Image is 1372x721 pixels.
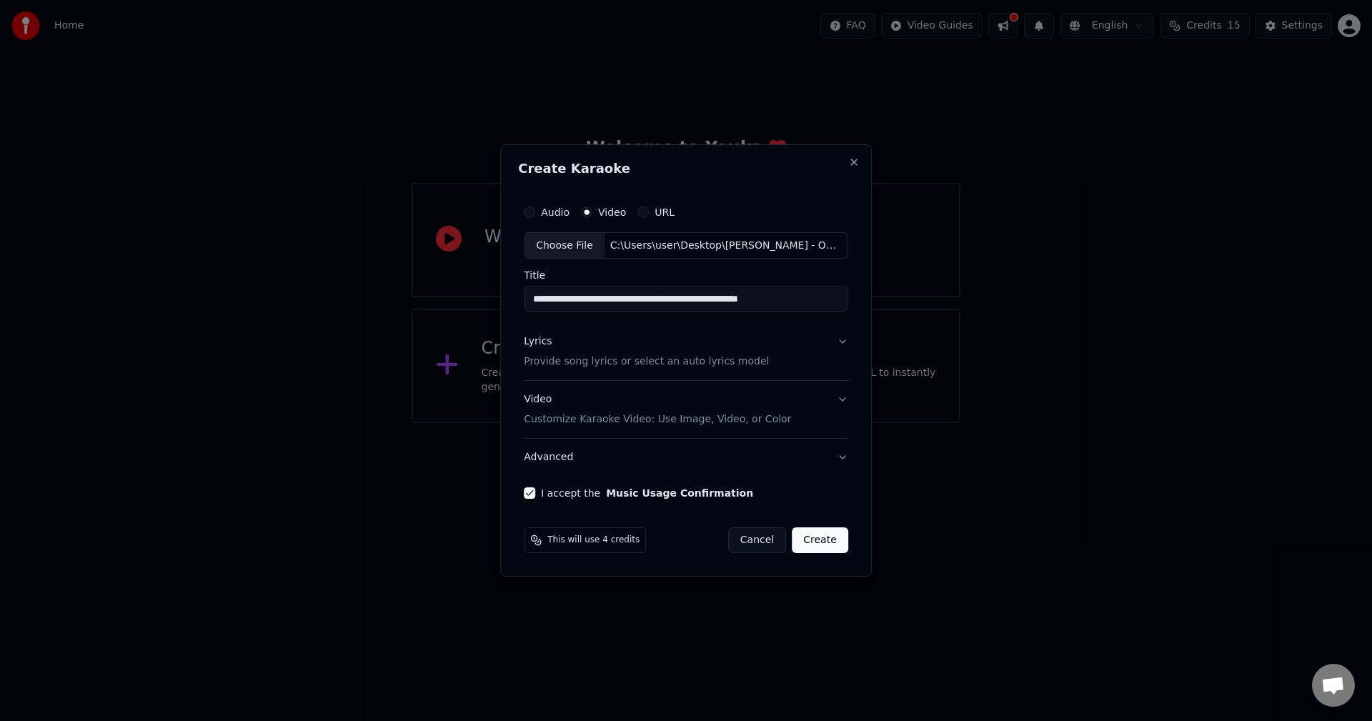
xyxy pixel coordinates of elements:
[524,355,769,369] p: Provide song lyrics or select an auto lyrics model
[541,488,753,498] label: I accept the
[792,527,848,553] button: Create
[524,271,848,281] label: Title
[524,324,848,381] button: LyricsProvide song lyrics or select an auto lyrics model
[525,233,605,259] div: Choose File
[728,527,786,553] button: Cancel
[547,534,640,546] span: This will use 4 credits
[605,239,847,253] div: C:\Users\user\Desktop\[PERSON_NAME] - Obsesion (No Es Amor) (English Video Version) [hY73MQOpg-0]...
[524,439,848,476] button: Advanced
[524,393,791,427] div: Video
[541,207,570,217] label: Audio
[598,207,626,217] label: Video
[655,207,675,217] label: URL
[524,412,791,427] p: Customize Karaoke Video: Use Image, Video, or Color
[606,488,753,498] button: I accept the
[518,162,854,175] h2: Create Karaoke
[524,382,848,439] button: VideoCustomize Karaoke Video: Use Image, Video, or Color
[524,335,552,349] div: Lyrics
